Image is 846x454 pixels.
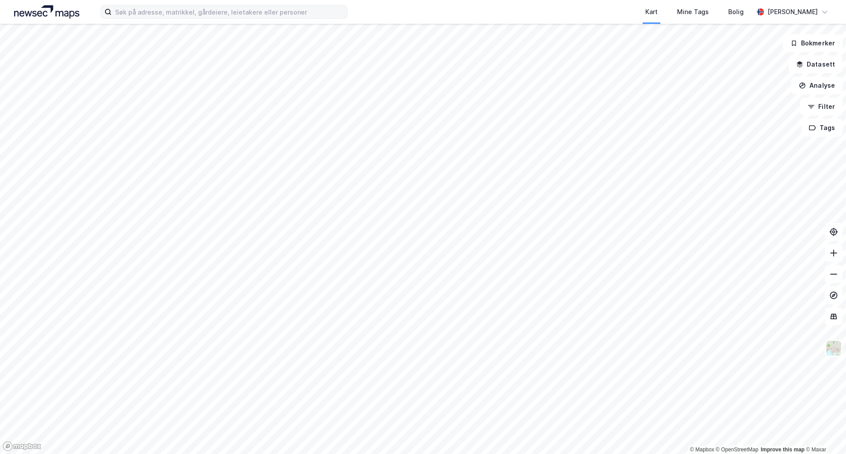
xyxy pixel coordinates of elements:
iframe: Chat Widget [802,412,846,454]
img: Z [825,340,842,357]
input: Søk på adresse, matrikkel, gårdeiere, leietakere eller personer [112,5,347,19]
button: Bokmerker [783,34,842,52]
img: logo.a4113a55bc3d86da70a041830d287a7e.svg [14,5,79,19]
div: [PERSON_NAME] [767,7,818,17]
a: Mapbox homepage [3,441,41,451]
a: OpenStreetMap [716,447,759,453]
a: Mapbox [690,447,714,453]
div: Bolig [728,7,744,17]
div: Mine Tags [677,7,709,17]
button: Tags [801,119,842,137]
a: Improve this map [761,447,805,453]
button: Datasett [789,56,842,73]
button: Analyse [791,77,842,94]
div: Kart [645,7,658,17]
button: Filter [800,98,842,115]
